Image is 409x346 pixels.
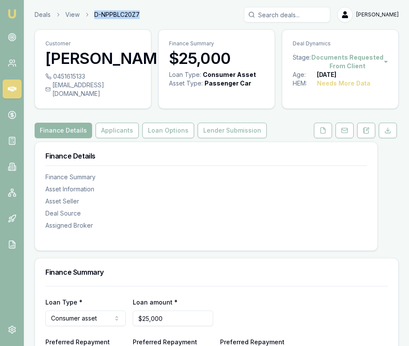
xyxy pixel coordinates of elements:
div: Age: [293,70,317,79]
span: [PERSON_NAME] [356,11,399,18]
h3: Finance Details [45,152,367,159]
div: [EMAIL_ADDRESS][DOMAIN_NAME] [45,81,141,98]
span: D-NPPBLC20Z7 [94,10,140,19]
a: Applicants [94,123,141,138]
p: Finance Summary [169,40,264,47]
h3: [PERSON_NAME] [45,50,141,67]
input: $ [133,311,213,326]
div: Finance Summary [45,173,367,181]
a: Finance Details [35,123,94,138]
button: Documents Requested From Client [311,53,388,70]
div: [DATE] [317,70,336,79]
a: View [65,10,80,19]
h3: $25,000 [169,50,264,67]
div: Asset Information [45,185,367,194]
div: Stage: [293,53,311,70]
div: 0451615133 [45,72,141,81]
div: Assigned Broker [45,221,367,230]
label: Loan amount * [133,298,178,306]
input: Search deals [244,7,330,22]
button: Finance Details [35,123,92,138]
nav: breadcrumb [35,10,140,19]
div: Needs More Data [317,79,371,88]
div: Passenger Car [204,79,251,88]
div: Deal Source [45,209,367,218]
button: Loan Options [142,123,194,138]
div: Consumer Asset [203,70,256,79]
div: Loan Type: [169,70,201,79]
h3: Finance Summary [45,269,388,276]
button: Applicants [96,123,139,138]
a: Loan Options [141,123,196,138]
button: Lender Submission [198,123,267,138]
p: Deal Dynamics [293,40,388,47]
a: Deals [35,10,51,19]
p: Customer [45,40,141,47]
div: Asset Seller [45,197,367,206]
div: Asset Type : [169,79,203,88]
div: HEM: [293,79,317,88]
img: emu-icon-u.png [7,9,17,19]
label: Loan Type * [45,298,83,306]
a: Lender Submission [196,123,268,138]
